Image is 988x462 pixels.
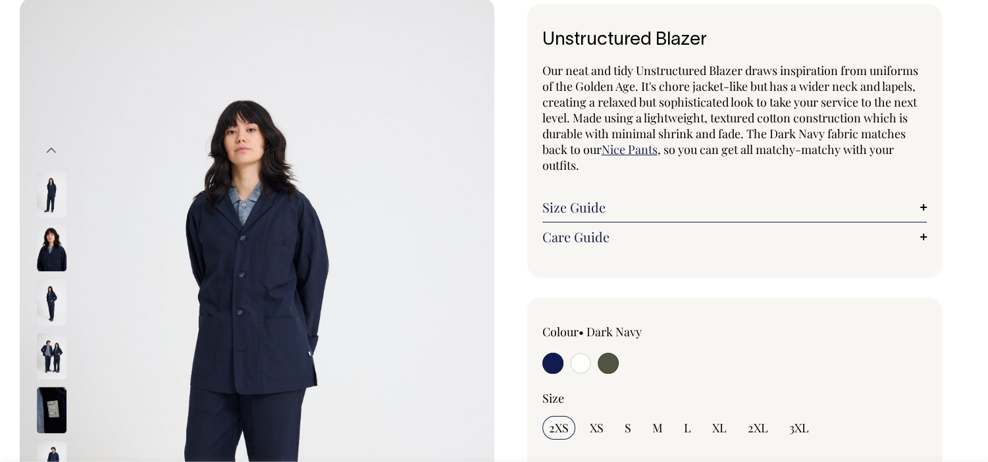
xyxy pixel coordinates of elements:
[542,390,927,406] div: Size
[37,225,66,271] img: dark-navy
[684,420,691,436] span: L
[41,136,61,165] button: Previous
[542,416,575,440] input: 2XS
[37,279,66,325] img: dark-navy
[789,420,809,436] span: 3XL
[741,416,775,440] input: 2XL
[579,324,584,340] span: •
[542,141,894,173] span: , so you can get all matchy-matchy with your outfits.
[652,420,663,436] span: M
[625,420,631,436] span: S
[542,324,696,340] div: Colour
[586,324,642,340] label: Dark Navy
[783,416,816,440] input: 3XL
[542,229,927,245] a: Care Guide
[748,420,768,436] span: 2XL
[712,420,727,436] span: XL
[542,30,927,51] h1: Unstructured Blazer
[706,416,733,440] input: XL
[583,416,610,440] input: XS
[677,416,698,440] input: L
[590,420,604,436] span: XS
[37,171,66,217] img: dark-navy
[542,63,918,157] span: Our neat and tidy Unstructured Blazer draws inspiration from uniforms of the Golden Age. It's cho...
[618,416,638,440] input: S
[37,387,66,433] img: dark-navy
[549,420,569,436] span: 2XS
[542,199,927,215] a: Size Guide
[646,416,669,440] input: M
[37,333,66,379] img: dark-navy
[602,141,658,157] a: Nice Pants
